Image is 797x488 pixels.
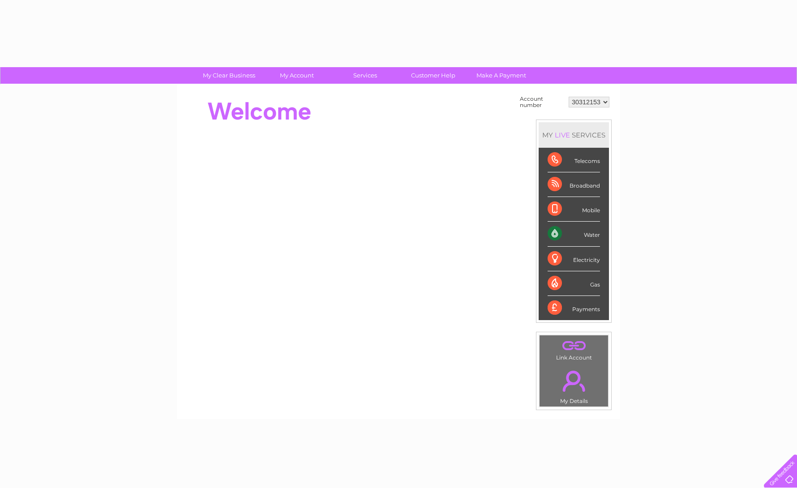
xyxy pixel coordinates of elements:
[548,197,600,222] div: Mobile
[328,67,402,84] a: Services
[464,67,538,84] a: Make A Payment
[192,67,266,84] a: My Clear Business
[553,131,572,139] div: LIVE
[539,122,609,148] div: MY SERVICES
[548,247,600,271] div: Electricity
[548,222,600,246] div: Water
[548,296,600,320] div: Payments
[548,148,600,172] div: Telecoms
[542,338,606,353] a: .
[518,94,566,111] td: Account number
[260,67,334,84] a: My Account
[548,172,600,197] div: Broadband
[539,335,608,363] td: Link Account
[548,271,600,296] div: Gas
[396,67,470,84] a: Customer Help
[539,363,608,407] td: My Details
[542,365,606,397] a: .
